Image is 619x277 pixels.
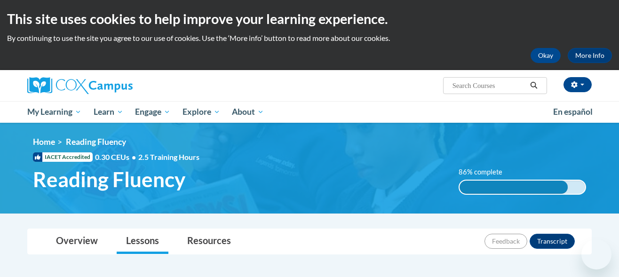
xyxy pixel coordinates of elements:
[129,101,176,123] a: Engage
[27,77,133,94] img: Cox Campus
[87,101,129,123] a: Learn
[135,106,170,118] span: Engage
[183,106,220,118] span: Explore
[530,234,575,249] button: Transcript
[531,48,561,63] button: Okay
[47,229,107,254] a: Overview
[138,152,199,161] span: 2.5 Training Hours
[27,77,206,94] a: Cox Campus
[581,239,611,269] iframe: Button to launch messaging window
[527,80,541,91] button: Search
[117,229,168,254] a: Lessons
[33,152,93,162] span: IACET Accredited
[13,101,606,123] div: Main menu
[563,77,592,92] button: Account Settings
[132,152,136,161] span: •
[459,167,513,177] label: 86% complete
[176,101,226,123] a: Explore
[27,106,81,118] span: My Learning
[7,33,612,43] p: By continuing to use the site you agree to our use of cookies. Use the ‘More info’ button to read...
[484,234,527,249] button: Feedback
[7,9,612,28] h2: This site uses cookies to help improve your learning experience.
[178,229,240,254] a: Resources
[460,181,568,194] div: 86% complete
[94,106,123,118] span: Learn
[232,106,264,118] span: About
[568,48,612,63] a: More Info
[33,137,55,147] a: Home
[21,101,87,123] a: My Learning
[33,167,185,192] span: Reading Fluency
[452,80,527,91] input: Search Courses
[553,107,593,117] span: En español
[226,101,270,123] a: About
[95,152,138,162] span: 0.30 CEUs
[66,137,126,147] span: Reading Fluency
[547,102,599,122] a: En español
